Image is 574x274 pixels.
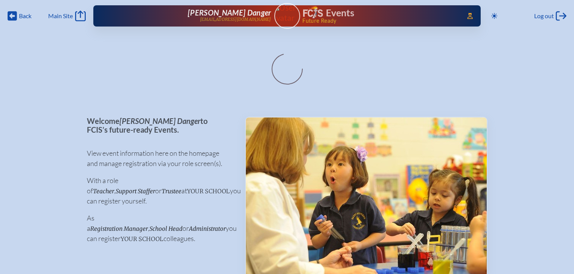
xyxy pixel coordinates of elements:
span: your school [121,235,164,243]
span: Administrator [189,225,226,232]
div: FCIS Events — Future ready [303,6,457,23]
a: [PERSON_NAME] Danger[EMAIL_ADDRESS][DOMAIN_NAME] [118,8,271,23]
span: Support Staffer [116,188,155,195]
p: [EMAIL_ADDRESS][DOMAIN_NAME] [200,17,271,22]
p: Welcome to FCIS’s future-ready Events. [87,117,233,134]
p: View event information here on the homepage and manage registration via your role screen(s). [87,148,233,169]
span: [PERSON_NAME] Danger [120,116,200,125]
span: Log out [534,12,554,20]
img: User Avatar [271,3,303,23]
p: With a role of , or at you can register yourself. [87,175,233,206]
span: your school [187,188,230,195]
a: User Avatar [274,3,300,29]
span: Main Site [48,12,73,20]
span: Teacher [93,188,114,195]
a: Main Site [48,11,85,21]
span: Trustee [162,188,181,195]
span: [PERSON_NAME] Danger [188,8,271,17]
span: School Head [149,225,182,232]
span: Registration Manager [90,225,148,232]
span: Back [19,12,31,20]
span: Future Ready [302,18,456,23]
p: As a , or you can register colleagues. [87,213,233,244]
